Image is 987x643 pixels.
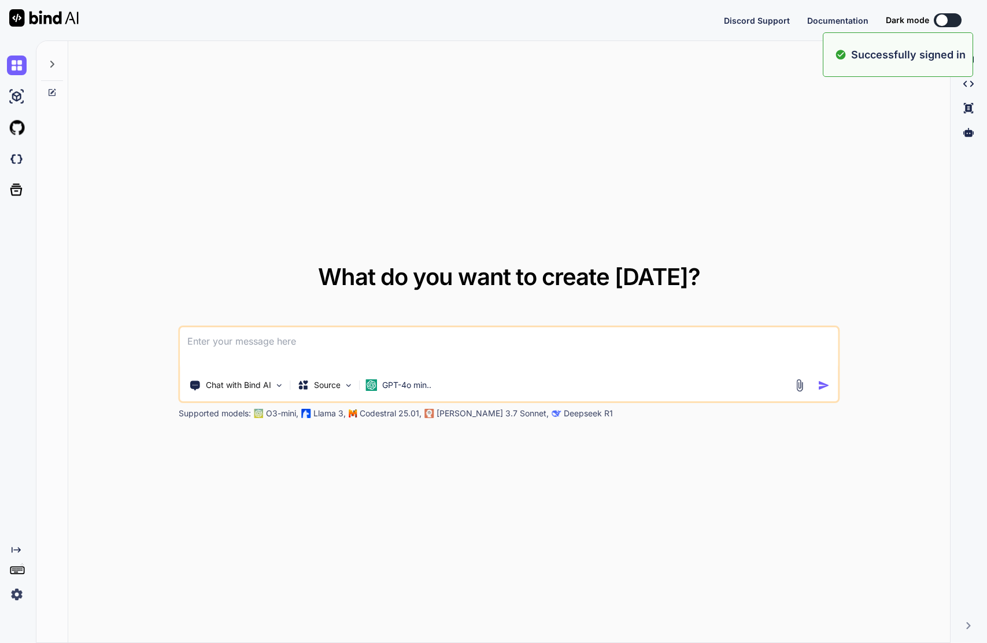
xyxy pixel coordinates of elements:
[724,14,790,27] button: Discord Support
[807,16,868,25] span: Documentation
[349,409,357,417] img: Mistral-AI
[793,379,806,392] img: attachment
[425,409,434,418] img: claude
[9,9,79,27] img: Bind AI
[314,379,341,391] p: Source
[7,585,27,604] img: settings
[835,47,846,62] img: alert
[206,379,271,391] p: Chat with Bind AI
[344,380,354,390] img: Pick Models
[318,263,700,291] span: What do you want to create [DATE]?
[437,408,549,419] p: [PERSON_NAME] 3.7 Sonnet,
[360,408,422,419] p: Codestral 25.01,
[564,408,613,419] p: Deepseek R1
[275,380,284,390] img: Pick Tools
[7,149,27,169] img: darkCloudIdeIcon
[7,118,27,138] img: githubLight
[382,379,431,391] p: GPT-4o min..
[807,14,868,27] button: Documentation
[266,408,298,419] p: O3-mini,
[254,409,264,418] img: GPT-4
[302,409,311,418] img: Llama2
[724,16,790,25] span: Discord Support
[851,47,966,62] p: Successfully signed in
[7,87,27,106] img: ai-studio
[313,408,346,419] p: Llama 3,
[886,14,929,26] span: Dark mode
[552,409,561,418] img: claude
[366,379,378,391] img: GPT-4o mini
[179,408,251,419] p: Supported models:
[818,379,830,391] img: icon
[7,56,27,75] img: chat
